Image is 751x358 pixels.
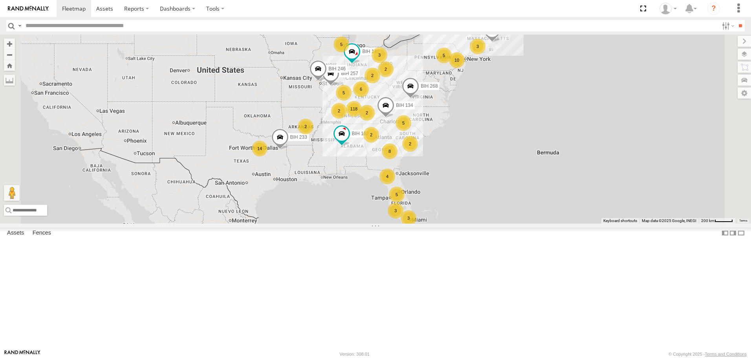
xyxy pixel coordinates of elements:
[388,203,403,218] div: 3
[642,218,696,223] span: Map data ©2025 Google, INEGI
[298,119,313,134] div: 2
[705,352,747,356] a: Terms and Conditions
[729,228,737,239] label: Dock Summary Table to the Right
[341,71,358,77] span: BIH 257
[603,218,637,224] button: Keyboard shortcuts
[353,81,369,97] div: 6
[719,20,736,31] label: Search Filter Options
[382,143,397,159] div: 8
[402,136,418,152] div: 2
[4,75,15,86] label: Measure
[379,169,395,184] div: 4
[4,350,40,358] a: Visit our Website
[16,20,23,31] label: Search Query
[333,37,349,52] div: 5
[721,228,729,239] label: Dock Summary Table to the Left
[739,219,747,222] a: Terms (opens in new tab)
[352,131,369,136] span: BIH 162
[3,228,28,239] label: Assets
[449,52,465,68] div: 10
[470,39,485,54] div: 3
[699,218,735,224] button: Map Scale: 200 km per 43 pixels
[4,39,15,49] button: Zoom in
[396,115,411,131] div: 5
[362,49,379,55] span: BIH 149
[396,103,413,108] span: BIH 134
[346,101,362,117] div: 118
[669,352,747,356] div: © Copyright 2025 -
[389,187,405,202] div: 5
[436,48,452,63] div: 5
[657,3,680,15] div: Nele .
[372,47,387,63] div: 3
[4,185,20,201] button: Drag Pegman onto the map to open Street View
[707,2,720,15] i: ?
[378,61,394,77] div: 2
[336,85,352,101] div: 5
[29,228,55,239] label: Fences
[421,83,438,89] span: BIH 268
[290,134,307,140] span: BIH 233
[331,103,347,119] div: 2
[401,210,416,226] div: 3
[737,228,745,239] label: Hide Summary Table
[701,218,714,223] span: 200 km
[8,6,49,11] img: rand-logo.svg
[365,68,380,83] div: 2
[328,66,345,72] span: BIH 246
[252,141,267,156] div: 14
[4,49,15,60] button: Zoom out
[359,105,375,121] div: 2
[340,352,370,356] div: Version: 308.01
[738,88,751,99] label: Map Settings
[4,60,15,71] button: Zoom Home
[363,127,379,143] div: 2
